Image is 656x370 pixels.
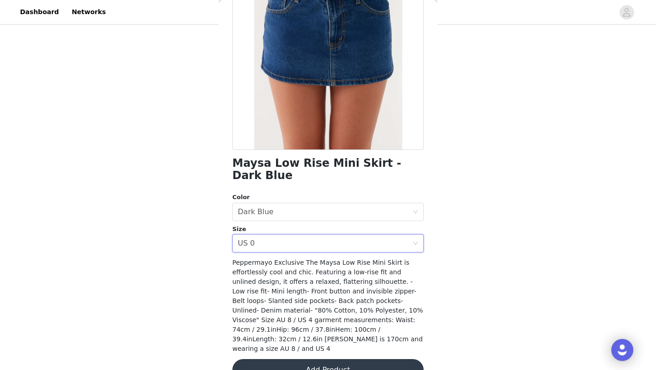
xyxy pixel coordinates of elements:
a: Networks [66,2,111,22]
div: Dark Blue [238,203,273,221]
a: Dashboard [15,2,64,22]
div: Size [232,225,424,234]
span: Peppermayo Exclusive The Maysa Low Rise Mini Skirt is effortlessly cool and chic. Featuring a low... [232,259,423,352]
div: Open Intercom Messenger [611,339,633,361]
div: avatar [622,5,631,20]
div: Color [232,193,424,202]
div: US 0 [238,235,255,252]
h1: Maysa Low Rise Mini Skirt - Dark Blue [232,157,424,182]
